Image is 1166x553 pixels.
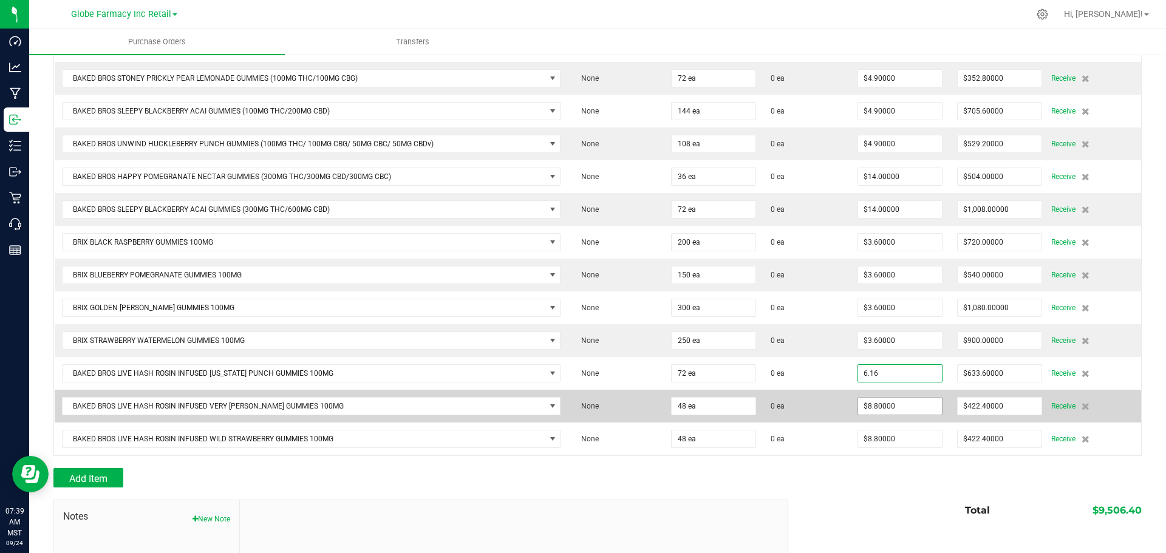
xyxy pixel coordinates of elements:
input: $0.00000 [858,168,942,185]
input: $0.00000 [958,430,1042,447]
span: Total [965,504,990,516]
span: None [575,205,599,214]
span: BRIX GOLDEN [PERSON_NAME] GUMMIES 100MG [63,299,545,316]
inline-svg: Inventory [9,140,21,152]
span: Receive [1051,333,1076,348]
span: 0 ea [771,302,785,313]
span: 0 ea [771,270,785,280]
span: Receive [1051,137,1076,151]
input: $0.00000 [958,135,1042,152]
span: Receive [1051,366,1076,381]
span: 0 ea [771,368,785,379]
input: $0.00000 [958,266,1042,283]
input: $0.00000 [958,398,1042,415]
span: BRIX BLACK RASPBERRY GUMMIES 100MG [63,234,545,251]
span: None [575,304,599,312]
span: None [575,74,599,83]
span: None [575,435,599,443]
span: NO DATA FOUND [62,233,561,251]
span: Receive [1051,399,1076,413]
inline-svg: Inbound [9,114,21,126]
p: 09/24 [5,538,24,548]
span: Receive [1051,71,1076,86]
span: NO DATA FOUND [62,266,561,284]
input: 0 ea [672,135,755,152]
button: Add Item [53,468,123,487]
input: $0.00000 [858,266,942,283]
input: $0.00000 [958,168,1042,185]
span: Transfers [380,36,446,47]
input: $0.00000 [958,299,1042,316]
span: NO DATA FOUND [62,168,561,186]
span: BAKED BROS SLEEPY BLACKBERRY ACAI GUMMIES (100MG THC/200MG CBD) [63,103,545,120]
input: 0 ea [672,168,755,185]
span: Add Item [69,473,107,484]
span: Receive [1051,432,1076,446]
span: None [575,238,599,246]
inline-svg: Reports [9,244,21,256]
span: $9,506.40 [1093,504,1142,516]
inline-svg: Analytics [9,61,21,73]
input: 0 ea [672,201,755,218]
span: NO DATA FOUND [62,364,561,382]
span: 0 ea [771,138,785,149]
span: BAKED BROS LIVE HASH ROSIN INFUSED [US_STATE] PUNCH GUMMIES 100MG [63,365,545,382]
span: 0 ea [771,73,785,84]
span: BRIX BLUEBERRY POMEGRANATE GUMMIES 100MG [63,266,545,283]
input: 0 ea [672,266,755,283]
div: Manage settings [1035,8,1050,20]
input: $0.00000 [958,332,1042,349]
span: None [575,369,599,378]
span: BAKED BROS STONEY PRICKLY PEAR LEMONADE GUMMIES (100MG THC/100MG CBG) [63,70,545,87]
span: BAKED BROS LIVE HASH ROSIN INFUSED WILD STRAWBERRY GUMMIES 100MG [63,430,545,447]
span: None [575,172,599,181]
span: 0 ea [771,335,785,346]
input: 0 ea [672,398,755,415]
a: Transfers [285,29,540,55]
inline-svg: Manufacturing [9,87,21,100]
span: Receive [1051,104,1076,118]
span: Notes [63,509,230,524]
inline-svg: Retail [9,192,21,204]
input: 0 ea [672,299,755,316]
input: $0.00000 [858,201,942,218]
span: Purchase Orders [112,36,202,47]
span: None [575,402,599,410]
span: BRIX STRAWBERRY WATERMELON GUMMIES 100MG [63,332,545,349]
span: Receive [1051,202,1076,217]
span: 0 ea [771,106,785,117]
span: Globe Farmacy Inc Retail [71,9,171,19]
input: $0.00000 [958,201,1042,218]
input: 0 ea [672,332,755,349]
input: $0.00000 [958,234,1042,251]
iframe: Resource center [12,456,49,492]
span: Receive [1051,169,1076,184]
button: New Note [193,514,230,524]
input: $0.00000 [858,398,942,415]
span: Receive [1051,235,1076,249]
input: $0.00000 [858,365,942,382]
span: None [575,271,599,279]
inline-svg: Outbound [9,166,21,178]
inline-svg: Dashboard [9,35,21,47]
input: $0.00000 [858,430,942,447]
span: None [575,107,599,115]
span: NO DATA FOUND [62,69,561,87]
input: $0.00000 [858,70,942,87]
span: BAKED BROS LIVE HASH ROSIN INFUSED VERY [PERSON_NAME] GUMMIES 100MG [63,398,545,415]
span: NO DATA FOUND [62,200,561,219]
input: $0.00000 [958,365,1042,382]
span: 0 ea [771,171,785,182]
span: 0 ea [771,237,785,248]
span: None [575,336,599,345]
span: Hi, [PERSON_NAME]! [1064,9,1143,19]
span: BAKED BROS UNWIND HUCKLEBERRY PUNCH GUMMIES (100MG THC/ 100MG CBG/ 50MG CBC/ 50MG CBDv) [63,135,545,152]
p: 07:39 AM MST [5,506,24,538]
input: $0.00000 [858,332,942,349]
span: 0 ea [771,401,785,412]
input: $0.00000 [858,299,942,316]
span: Receive [1051,300,1076,315]
a: Purchase Orders [29,29,285,55]
span: BAKED BROS SLEEPY BLACKBERRY ACAI GUMMIES (300MG THC/600MG CBD) [63,201,545,218]
input: 0 ea [672,365,755,382]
